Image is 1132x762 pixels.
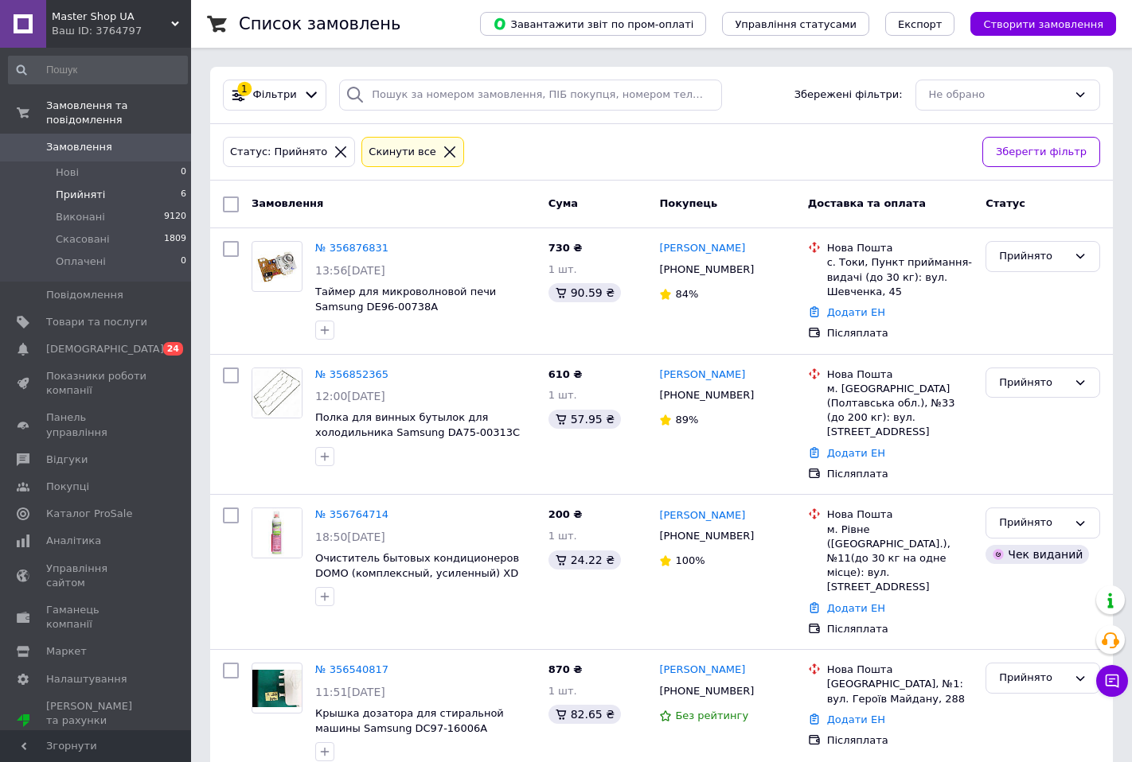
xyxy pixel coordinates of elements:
[315,531,385,543] span: 18:50[DATE]
[827,602,885,614] a: Додати ЕН
[46,453,88,467] span: Відгуки
[675,710,748,721] span: Без рейтингу
[46,410,147,439] span: Панель управління
[827,306,885,318] a: Додати ЕН
[252,251,302,283] img: Фото товару
[46,480,89,494] span: Покупці
[659,663,745,678] a: [PERSON_NAME]
[315,242,388,254] a: № 356876831
[548,283,621,302] div: 90.59 ₴
[983,18,1103,30] span: Створити замовлення
[315,552,519,593] span: Очиститель бытовых кондиционеров DOMO (комплексный, усиленный) XD 10014
[548,508,583,520] span: 200 ₴
[827,663,974,677] div: Нова Пошта
[252,670,302,707] img: Фото товару
[659,508,745,523] a: [PERSON_NAME]
[659,241,745,256] a: [PERSON_NAME]
[253,87,297,103] span: Фільтри
[252,508,302,558] img: Фото товару
[794,87,903,103] span: Збережені фільтри:
[56,188,105,202] span: Прийняті
[885,12,955,36] button: Експорт
[827,326,974,340] div: Післяплата
[827,523,974,595] div: м. Рівне ([GEOGRAPHIC_DATA].), №11(до 30 кг на одне місце): вул. [STREET_ADDRESS]
[548,410,621,429] div: 57.95 ₴
[827,622,974,636] div: Післяплата
[46,644,87,659] span: Маркет
[46,342,164,356] span: [DEMOGRAPHIC_DATA]
[339,80,722,111] input: Пошук за номером замовлення, ПІБ покупця, номером телефону, Email, номером накладної
[315,663,388,675] a: № 356540817
[46,534,101,548] span: Аналітика
[986,197,1025,209] span: Статус
[548,263,577,275] span: 1 шт.
[986,545,1089,564] div: Чек виданий
[237,82,252,96] div: 1
[827,367,974,382] div: Нова Пошта
[659,263,754,275] span: [PHONE_NUMBER]
[548,663,583,675] span: 870 ₴
[659,530,754,542] span: [PHONE_NUMBER]
[315,411,520,438] span: Полка для винных бутылок для холодильника Samsung DA75-00313C
[996,144,1087,161] span: Зберегти фільтр
[808,197,926,209] span: Доставка та оплата
[480,12,706,36] button: Завантажити звіт по пром-оплаті
[722,12,869,36] button: Управління статусами
[56,255,106,269] span: Оплачені
[827,255,974,299] div: с. Токи, Пункт приймання-видачі (до 30 кг): вул. Шевченка, 45
[46,728,147,742] div: Prom топ
[315,508,388,520] a: № 356764714
[252,197,323,209] span: Замовлення
[548,530,577,542] span: 1 шт.
[315,707,504,734] span: Крышка дозатора для стиральной машины Samsung DC97-16006A
[46,699,147,743] span: [PERSON_NAME] та рахунки
[659,685,754,697] span: [PHONE_NUMBER]
[239,14,400,33] h1: Список замовлень
[827,447,885,459] a: Додати ЕН
[315,264,385,277] span: 13:56[DATE]
[46,140,112,154] span: Замовлення
[181,255,186,269] span: 0
[46,99,191,127] span: Замовлення та повідомлення
[999,670,1068,686] div: Прийнято
[164,210,186,224] span: 9120
[548,242,583,254] span: 730 ₴
[163,342,183,356] span: 24
[970,12,1116,36] button: Створити замовлення
[46,603,147,632] span: Гаманець компанії
[365,144,439,161] div: Cкинути все
[548,685,577,697] span: 1 шт.
[315,286,496,313] a: Таймер для микроволновой печи Samsung DE96-00738A
[548,389,577,401] span: 1 шт.
[735,18,857,30] span: Управління статусами
[252,368,302,418] img: Фото товару
[548,705,621,724] div: 82.65 ₴
[659,197,717,209] span: Покупець
[252,663,303,713] a: Фото товару
[46,562,147,590] span: Управління сайтом
[164,232,186,247] span: 1809
[493,17,693,31] span: Завантажити звіт по пром-оплаті
[929,87,1068,103] div: Не обрано
[8,56,188,84] input: Пошук
[46,507,132,521] span: Каталог ProSale
[181,165,186,180] span: 0
[675,288,698,300] span: 84%
[181,188,186,202] span: 6
[1096,665,1128,697] button: Чат з покупцем
[252,241,303,292] a: Фото товару
[46,672,127,686] span: Налаштування
[982,137,1100,168] button: Зберегти фільтр
[999,375,1068,391] div: Прийнято
[46,288,123,302] span: Повідомлення
[827,507,974,522] div: Нова Пошта
[46,369,147,398] span: Показники роботи компанії
[827,713,885,725] a: Додати ЕН
[315,368,388,380] a: № 356852365
[548,368,583,380] span: 610 ₴
[52,24,191,38] div: Ваш ID: 3764797
[548,197,578,209] span: Cума
[675,414,698,426] span: 89%
[999,248,1068,265] div: Прийнято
